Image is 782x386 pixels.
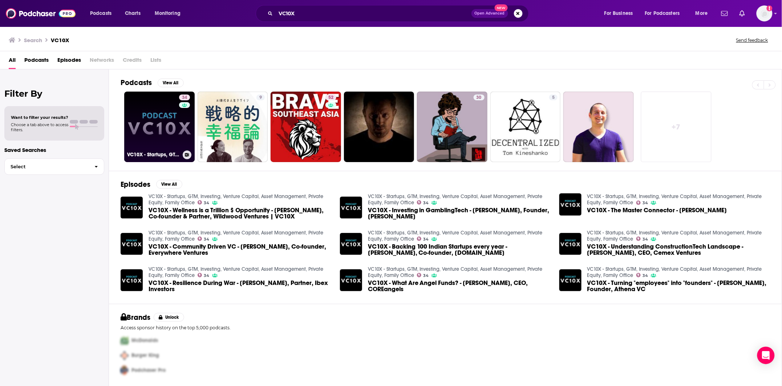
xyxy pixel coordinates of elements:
[636,201,648,205] a: 34
[368,193,543,206] a: VC10X - Startups, GTM, Investing, Venture Capital, Asset Management, Private Equity, Family Office
[417,92,487,162] a: 30
[121,233,143,255] img: VC10X - Community Driven VC - Jenny Fielding, Co-founder, Everywhere Ventures
[90,54,114,69] span: Networks
[11,122,68,132] span: Choose a tab above to access filters.
[368,207,551,220] span: VC10X - Investing in GamblingTech - [PERSON_NAME], Founder, [PERSON_NAME]
[121,180,150,189] h2: Episodes
[125,8,141,19] span: Charts
[149,207,331,220] span: VC10X - Wellness is a Trillion $ Opportunity - [PERSON_NAME], Co-founder & Partner, Wildwood Vent...
[5,164,89,169] span: Select
[259,94,262,101] span: 9
[6,7,76,20] img: Podchaser - Follow, Share and Rate Podcasts
[495,4,508,11] span: New
[149,207,331,220] a: VC10X - Wellness is a Trillion $ Opportunity - Jesse Marble, Co-founder & Partner, Wildwood Ventu...
[643,274,648,277] span: 34
[127,152,180,158] h3: VC10X - Startups, GTM, Investing, Venture Capital, Asset Management, Private Equity, Family Office
[636,273,648,277] a: 34
[559,233,582,255] img: VC10X - Understanding ConstructionTech Landscape - Gonzalo Galindo, CEO, Cemex Ventures
[150,8,190,19] button: open menu
[182,94,187,101] span: 34
[121,197,143,219] img: VC10X - Wellness is a Trillion $ Opportunity - Jesse Marble, Co-founder & Partner, Wildwood Ventu...
[368,207,551,220] a: VC10X - Investing in GamblingTech - Tom Waterhouse, Founder, Waterhouse VC
[587,280,770,292] span: VC10X - Turning "employees" into "founders" - [PERSON_NAME], Founder, Athena VC
[4,146,104,153] p: Saved Searches
[559,193,582,216] a: VC10X - The Master Connector - Andrew Yeung
[204,238,209,241] span: 34
[340,197,362,219] img: VC10X - Investing in GamblingTech - Tom Waterhouse, Founder, Waterhouse VC
[131,338,158,344] span: McDonalds
[154,313,185,322] button: Unlock
[24,37,42,44] h3: Search
[423,274,429,277] span: 34
[368,230,543,242] a: VC10X - Startups, GTM, Investing, Venture Capital, Asset Management, Private Equity, Family Office
[718,7,731,20] a: Show notifications dropdown
[587,244,770,256] span: VC10X - Understanding ConstructionTech Landscape - [PERSON_NAME], CEO, Cemex Ventures
[263,5,536,22] div: Search podcasts, credits, & more...
[417,237,429,241] a: 34
[643,201,648,205] span: 34
[276,8,471,19] input: Search podcasts, credits, & more...
[4,88,104,99] h2: Filter By
[757,5,773,21] button: Show profile menu
[158,79,184,87] button: View All
[131,353,159,359] span: Burger King
[149,280,331,292] a: VC10X - Resilience During War - Nicole Priel, Partner, Ibex Investors
[149,266,323,278] a: VC10X - Startups, GTM, Investing, Venture Capital, Asset Management, Private Equity, Family Office
[587,193,762,206] a: VC10X - Startups, GTM, Investing, Venture Capital, Asset Management, Private Equity, Family Office
[24,54,49,69] a: Podcasts
[123,54,142,69] span: Credits
[149,244,331,256] span: VC10X - Community Driven VC - [PERSON_NAME], Co-founder, Everywhere Ventures
[368,244,551,256] a: VC10X - Backing 100 Indian Startups every year - Shashank Randev, Co-founder, 100X.VC
[90,8,112,19] span: Podcasts
[120,8,145,19] a: Charts
[9,54,16,69] a: All
[471,9,508,18] button: Open AdvancedNew
[559,269,582,291] img: VC10X - Turning "employees" into "founders" - Rob Liu, Founder, Athena VC
[4,158,104,175] button: Select
[757,5,773,21] img: User Profile
[150,54,161,69] span: Lists
[204,274,209,277] span: 34
[690,8,717,19] button: open menu
[636,237,648,241] a: 34
[340,233,362,255] img: VC10X - Backing 100 Indian Startups every year - Shashank Randev, Co-founder, 100X.VC
[156,180,182,189] button: View All
[587,266,762,278] a: VC10X - Startups, GTM, Investing, Venture Capital, Asset Management, Private Equity, Family Office
[198,92,268,162] a: 9
[696,8,708,19] span: More
[118,363,131,378] img: Third Pro Logo
[767,5,773,11] svg: Add a profile image
[587,280,770,292] a: VC10X - Turning "employees" into "founders" - Rob Liu, Founder, Athena VC
[51,37,69,44] h3: VC10X
[599,8,642,19] button: open menu
[271,92,341,162] a: 52
[641,92,712,162] a: +7
[121,269,143,291] img: VC10X - Resilience During War - Nicole Priel, Partner, Ibex Investors
[734,37,770,43] button: Send feedback
[57,54,81,69] a: Episodes
[645,8,680,19] span: For Podcasters
[340,269,362,291] img: VC10X - What Are Angel Funds? - Cintia Mano, CEO, COREangels
[118,333,131,348] img: First Pro Logo
[587,244,770,256] a: VC10X - Understanding ConstructionTech Landscape - Gonzalo Galindo, CEO, Cemex Ventures
[11,115,68,120] span: Want to filter your results?
[118,348,131,363] img: Second Pro Logo
[417,273,429,277] a: 34
[149,230,323,242] a: VC10X - Startups, GTM, Investing, Venture Capital, Asset Management, Private Equity, Family Office
[587,207,727,213] a: VC10X - The Master Connector - Andrew Yeung
[604,8,633,19] span: For Business
[643,238,648,241] span: 34
[149,244,331,256] a: VC10X - Community Driven VC - Jenny Fielding, Co-founder, Everywhere Ventures
[368,244,551,256] span: VC10X - Backing 100 Indian Startups every year - [PERSON_NAME], Co-founder, [DOMAIN_NAME]
[423,201,429,205] span: 34
[328,94,333,101] span: 52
